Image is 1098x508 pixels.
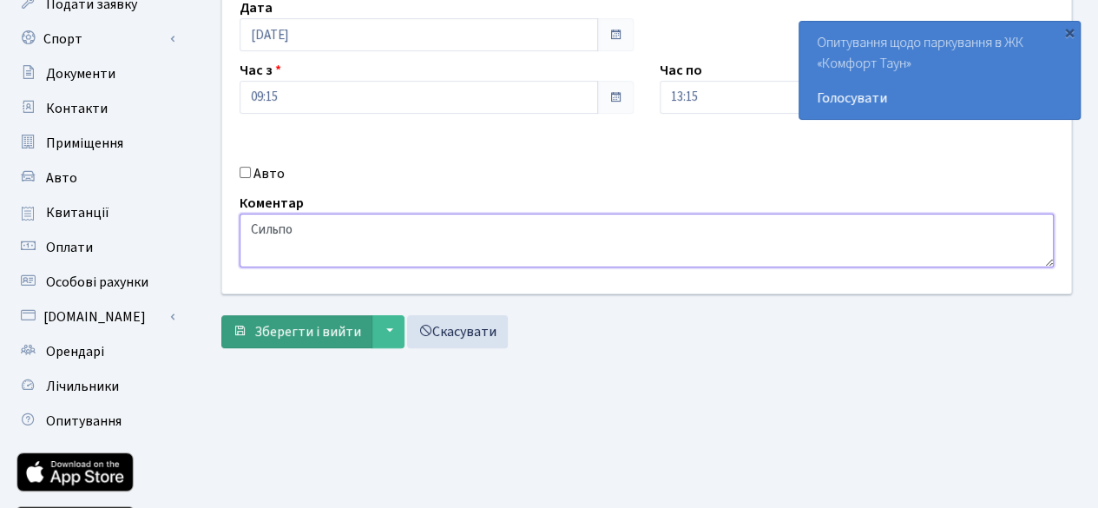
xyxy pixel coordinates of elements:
a: Оплати [9,230,182,265]
a: Опитування [9,404,182,439]
span: Опитування [46,412,122,431]
a: Лічильники [9,369,182,404]
span: Контакти [46,99,108,118]
a: Приміщення [9,126,182,161]
a: Контакти [9,91,182,126]
a: Голосувати [817,88,1062,109]
div: Опитування щодо паркування в ЖК «Комфорт Таун» [799,22,1080,119]
a: Спорт [9,22,182,56]
a: Орендарі [9,334,182,369]
span: Авто [46,168,77,188]
div: × [1061,23,1078,41]
label: Час по [660,60,702,81]
label: Авто [253,163,285,184]
label: Час з [240,60,281,81]
span: Зберегти і вийти [254,322,361,341]
button: Зберегти і вийти [221,315,372,348]
a: Скасувати [407,315,508,348]
span: Оплати [46,238,93,257]
a: [DOMAIN_NAME] [9,300,182,334]
a: Документи [9,56,182,91]
a: Особові рахунки [9,265,182,300]
span: Документи [46,64,115,83]
span: Орендарі [46,342,104,361]
span: Лічильники [46,377,119,396]
a: Авто [9,161,182,195]
label: Коментар [240,193,304,214]
a: Квитанції [9,195,182,230]
span: Особові рахунки [46,273,148,292]
span: Приміщення [46,134,123,153]
span: Квитанції [46,203,109,222]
